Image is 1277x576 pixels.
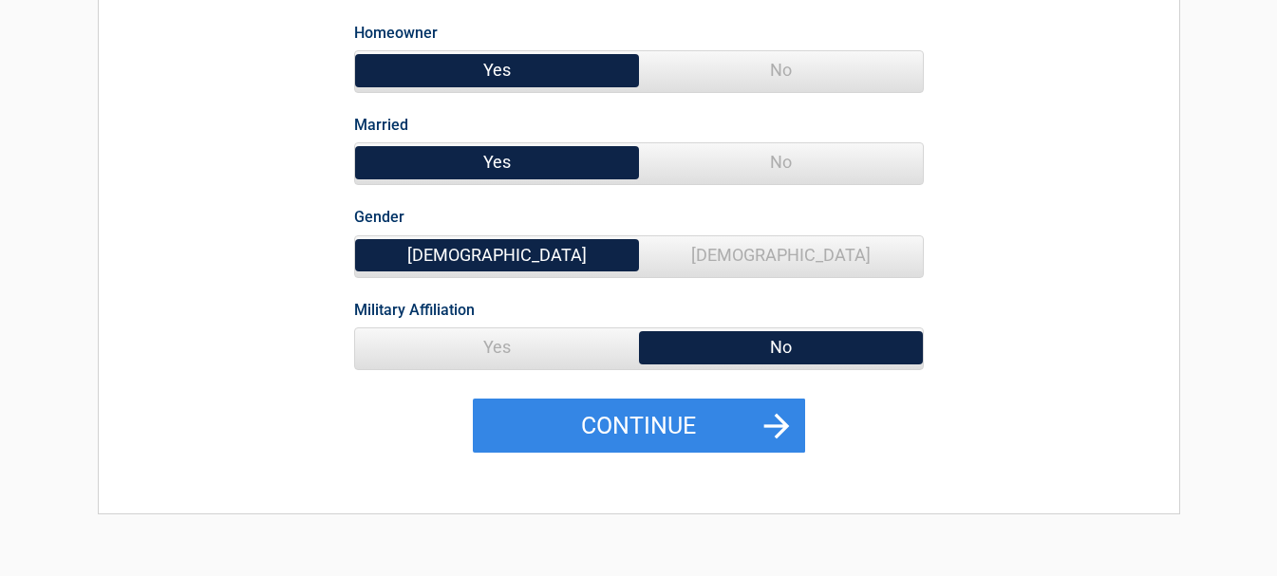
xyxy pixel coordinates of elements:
[639,51,923,89] span: No
[354,20,438,46] label: Homeowner
[354,204,404,230] label: Gender
[355,51,639,89] span: Yes
[355,328,639,366] span: Yes
[639,328,923,366] span: No
[354,297,475,323] label: Military Affiliation
[639,143,923,181] span: No
[473,399,805,454] button: Continue
[639,236,923,274] span: [DEMOGRAPHIC_DATA]
[355,143,639,181] span: Yes
[355,236,639,274] span: [DEMOGRAPHIC_DATA]
[354,112,408,138] label: Married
